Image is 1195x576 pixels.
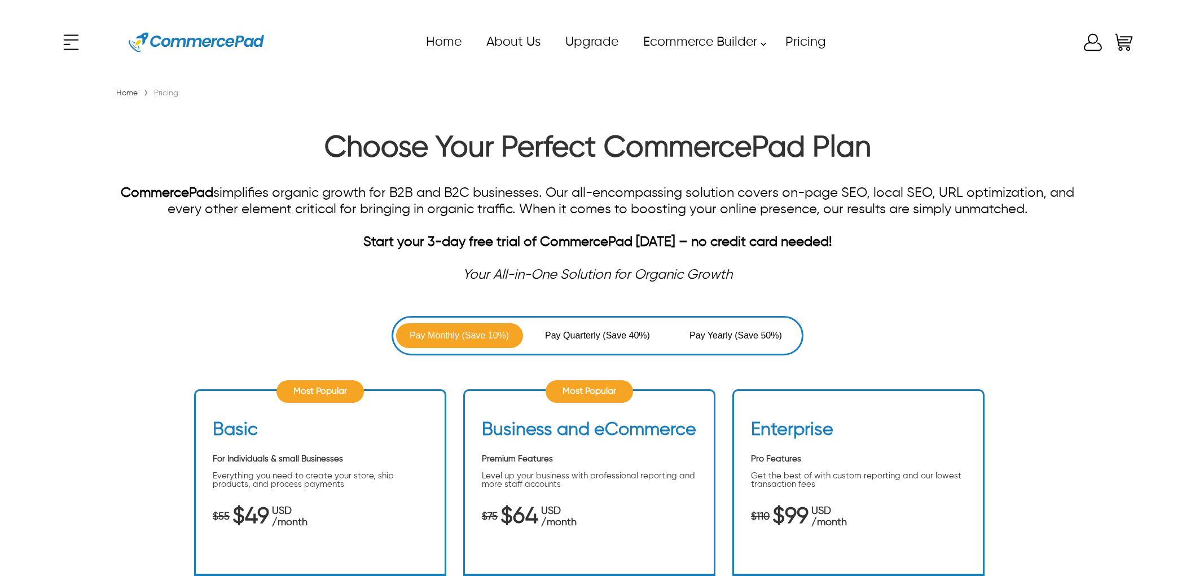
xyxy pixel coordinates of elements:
div: Most Popular [276,380,364,403]
p: Everything you need to create your store, ship products, and process payments [213,472,428,489]
h2: Basic [213,419,258,446]
p: Premium Features [482,455,697,463]
p: Level up your business with professional reporting and more staff accounts [482,472,697,489]
a: Shopping Cart [1113,31,1135,54]
span: Pay Quarterly [545,329,603,342]
span: (Save 40%) [603,329,650,342]
p: For Individuals & small Businesses [213,455,428,463]
button: Pay Monthly (Save 10%) [396,323,523,348]
h2: Business and eCommerce [482,419,696,446]
span: /month [541,517,577,528]
img: Website Logo for Commerce Pad [129,17,264,68]
span: Pay Monthly [410,329,462,342]
span: $99 [772,511,809,522]
span: (Save 50%) [735,329,782,342]
div: Pricing [151,87,181,99]
a: Upgrade [552,29,630,55]
span: USD [811,505,847,517]
span: $49 [232,511,269,522]
a: Ecommerce Builder [630,29,772,55]
a: Home [113,89,140,97]
span: /month [272,517,307,528]
h1: Choose Your Perfect CommercePad Plan [113,131,1082,172]
p: Get the best of with custom reporting and our lowest transaction fees [751,472,966,489]
span: $110 [751,511,770,522]
span: USD [272,505,307,517]
span: $75 [482,511,498,522]
span: $64 [500,511,538,522]
p: Pro Features [751,455,966,463]
a: Pricing [772,29,838,55]
span: (Save 10%) [462,329,509,342]
em: Your All-in-One Solution for Organic Growth [463,268,732,282]
span: USD [541,505,577,517]
div: Most Popular [546,380,633,403]
a: About Us [473,29,552,55]
a: Website Logo for Commerce Pad [111,17,283,68]
a: Home [413,29,473,55]
span: › [143,85,148,101]
span: Pay Yearly [689,329,735,342]
h2: Enterprise [751,419,833,446]
span: /month [811,517,847,528]
div: simplifies organic growth for B2B and B2C businesses. Our all-encompassing solution covers on-pag... [113,185,1082,234]
a: CommercePad [121,186,213,200]
button: Pay Yearly (Save 50%) [672,323,799,348]
strong: Start your 3-day free trial of CommercePad [DATE] – no credit card needed! [363,235,832,249]
button: Pay Quarterly (Save 40%) [534,323,661,348]
span: $55 [213,511,230,522]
